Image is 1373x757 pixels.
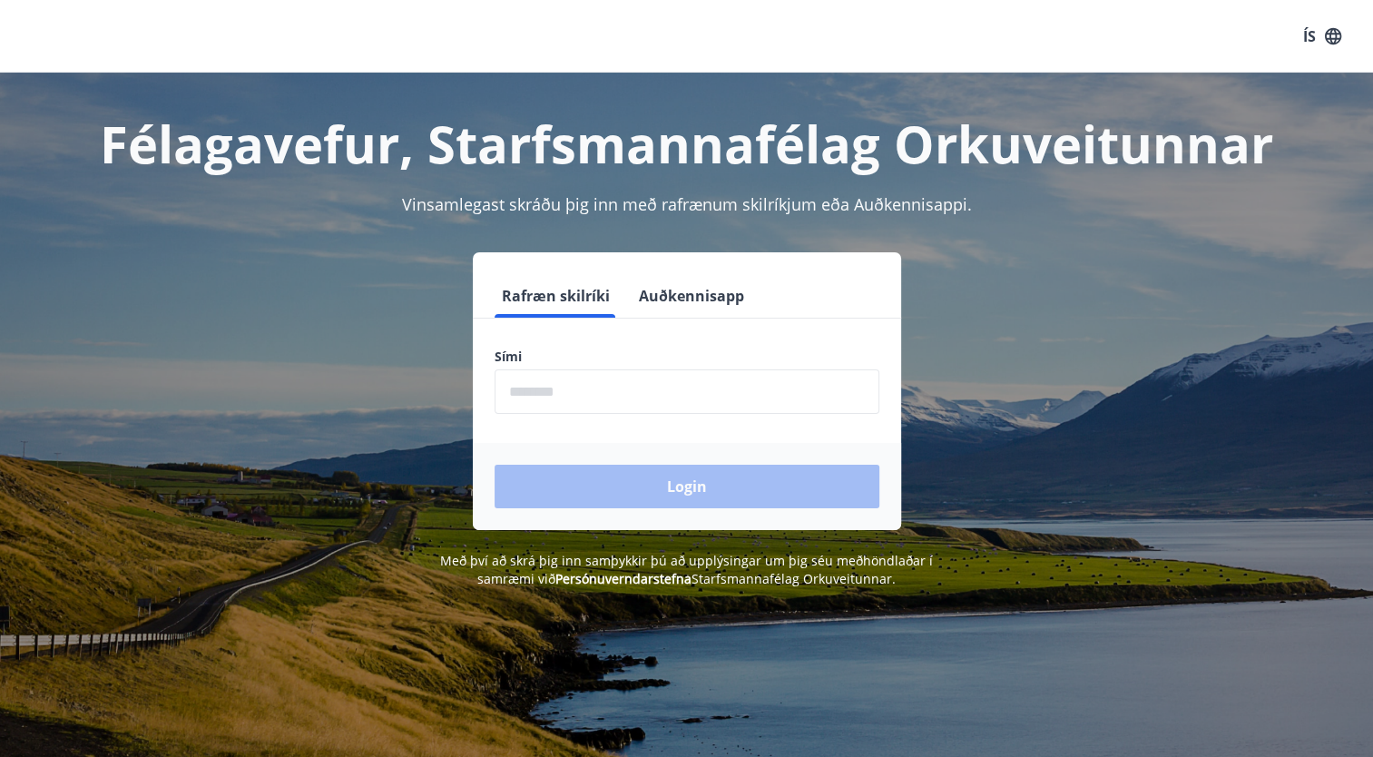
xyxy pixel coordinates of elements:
[402,193,972,215] span: Vinsamlegast skráðu þig inn með rafrænum skilríkjum eða Auðkennisappi.
[632,274,751,318] button: Auðkennisapp
[440,552,933,587] span: Með því að skrá þig inn samþykkir þú að upplýsingar um þig séu meðhöndlaðar í samræmi við Starfsm...
[55,109,1319,178] h1: Félagavefur, Starfsmannafélag Orkuveitunnar
[495,348,879,366] label: Sími
[1293,20,1351,53] button: ÍS
[495,274,617,318] button: Rafræn skilríki
[555,570,691,587] a: Persónuverndarstefna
